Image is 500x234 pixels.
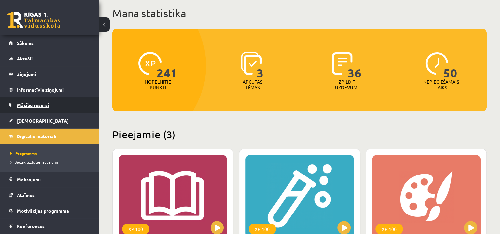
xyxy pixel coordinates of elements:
a: Ziņojumi [9,66,91,82]
a: Sākums [9,35,91,51]
img: icon-completed-tasks-ad58ae20a441b2904462921112bc710f1caf180af7a3daa7317a5a94f2d26646.svg [332,52,353,75]
span: Biežāk uzdotie jautājumi [10,159,58,165]
a: Motivācijas programma [9,203,91,218]
span: Konferences [17,223,45,229]
span: 36 [348,52,362,79]
h1: Mana statistika [112,7,487,20]
span: 3 [257,52,264,79]
a: Aktuāli [9,51,91,66]
legend: Informatīvie ziņojumi [17,82,91,97]
span: 241 [157,52,177,79]
p: Apgūtās tēmas [240,79,265,90]
img: icon-clock-7be60019b62300814b6bd22b8e044499b485619524d84068768e800edab66f18.svg [425,52,448,75]
p: Nopelnītie punkti [145,79,171,90]
a: Programma [10,150,93,156]
a: Rīgas 1. Tālmācības vidusskola [7,12,60,28]
span: Sākums [17,40,34,46]
a: Mācību resursi [9,97,91,113]
span: 50 [443,52,457,79]
a: Maksājumi [9,172,91,187]
span: Programma [10,151,37,156]
span: Aktuāli [17,56,33,61]
span: [DEMOGRAPHIC_DATA] [17,118,69,124]
a: Digitālie materiāli [9,129,91,144]
a: [DEMOGRAPHIC_DATA] [9,113,91,128]
legend: Ziņojumi [17,66,91,82]
span: Motivācijas programma [17,208,69,214]
a: Informatīvie ziņojumi [9,82,91,97]
span: Digitālie materiāli [17,133,56,139]
a: Atzīmes [9,187,91,203]
p: Nepieciešamais laiks [423,79,459,90]
h2: Pieejamie (3) [112,128,487,141]
legend: Maksājumi [17,172,91,187]
p: Izpildīti uzdevumi [334,79,360,90]
img: icon-xp-0682a9bc20223a9ccc6f5883a126b849a74cddfe5390d2b41b4391c66f2066e7.svg [138,52,162,75]
span: Atzīmes [17,192,35,198]
span: Mācību resursi [17,102,49,108]
img: icon-learned-topics-4a711ccc23c960034f471b6e78daf4a3bad4a20eaf4de84257b87e66633f6470.svg [241,52,262,75]
a: Biežāk uzdotie jautājumi [10,159,93,165]
a: Konferences [9,218,91,234]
